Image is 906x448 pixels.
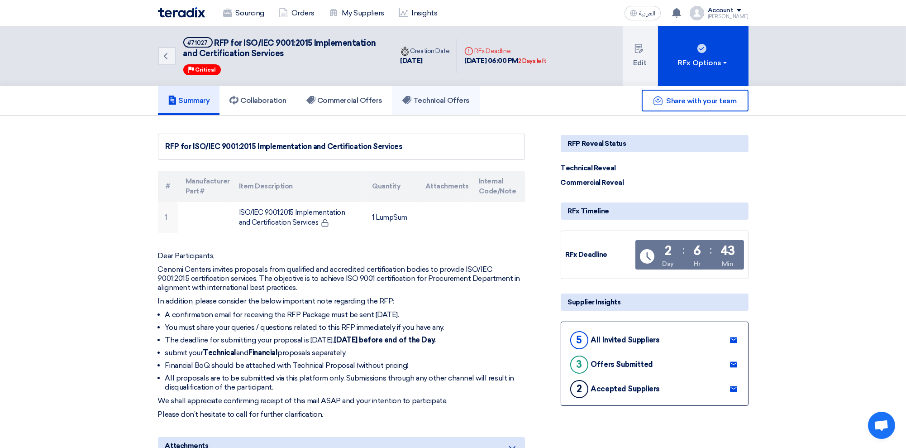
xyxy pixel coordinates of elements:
[168,96,210,105] h5: Summary
[561,135,749,152] div: RFP Reveal Status
[272,3,322,23] a: Orders
[666,96,736,105] span: Share with your team
[165,348,525,357] li: submit your and proposals separately.
[158,202,178,233] td: 1
[322,3,391,23] a: My Suppliers
[229,96,286,105] h5: Collaboration
[296,86,392,115] a: Commercial Offers
[472,171,525,202] th: Internal Code/Note
[708,14,749,19] div: [PERSON_NAME]
[868,412,895,439] a: Open chat
[203,348,236,357] strong: Technical
[158,265,525,292] p: Cenomi Centers invites proposals from qualified and accredited certification bodies to provide IS...
[682,242,685,258] div: :
[158,86,220,115] a: Summary
[591,385,660,393] div: Accepted Suppliers
[165,336,525,345] li: The deadline for submitting your proposal is [DATE],
[165,310,525,319] li: A confirmation email for receiving the RFP Package must be sent [DATE].
[464,46,546,56] div: RFx Deadline
[561,202,749,220] div: RFx Timeline
[591,336,660,344] div: All Invited Suppliers
[232,171,365,202] th: Item Description
[677,58,729,68] div: RFx Options
[464,56,546,66] div: [DATE] 06:00 PM
[639,10,655,17] span: العربية
[561,163,629,173] div: Technical Reveal
[248,348,277,357] strong: Financial
[722,259,734,269] div: Min
[188,40,208,46] div: #71027
[561,294,749,311] div: Supplier Insights
[232,202,365,233] td: ISO/IEC 9001:2015 Implementation and Certification Services
[662,259,674,269] div: Day
[196,67,216,73] span: Critical
[158,7,205,18] img: Teradix logo
[158,251,525,260] p: Dear Participants,
[216,3,272,23] a: Sourcing
[402,96,470,105] h5: Technical Offers
[334,336,436,344] strong: [DATE] before end of the Day.
[625,6,661,20] button: العربية
[158,396,525,405] p: We shall appreciate confirming receipt of this mail ASAP and your intention to participate.
[158,410,525,419] p: Please don’t hesitate to call for further clarification.
[392,86,480,115] a: Technical Offers
[570,380,588,398] div: 2
[401,56,450,66] div: [DATE]
[690,6,704,20] img: profile_test.png
[570,331,588,349] div: 5
[708,7,734,14] div: Account
[391,3,444,23] a: Insights
[183,37,382,59] h5: RFP for ISO/IEC 9001:2015 Implementation and Certification Services
[720,245,735,257] div: 43
[693,245,701,257] div: 6
[165,323,525,332] li: You must share your queries / questions related to this RFP immediately if you have any.
[158,297,525,306] p: In addition, please consider the below important note regarding the RFP:
[658,26,749,86] button: RFx Options
[365,171,418,202] th: Quantity
[518,57,546,66] div: 2 Days left
[165,374,525,392] li: All proposals are to be submitted via this platform only. Submissions through any other channel w...
[710,242,712,258] div: :
[165,361,525,370] li: Financial BoQ should be attached with Technical Proposal (without pricing)
[183,38,376,58] span: RFP for ISO/IEC 9001:2015 Implementation and Certification Services
[158,171,178,202] th: #
[365,202,418,233] td: 1 LumpSum
[566,250,634,260] div: RFx Deadline
[623,26,658,86] button: Edit
[401,46,450,56] div: Creation Date
[306,96,382,105] h5: Commercial Offers
[694,259,700,269] div: Hr
[591,360,653,369] div: Offers Submitted
[219,86,296,115] a: Collaboration
[166,141,517,152] div: RFP for ISO/IEC 9001:2015 Implementation and Certification Services
[418,171,472,202] th: Attachments
[178,171,232,202] th: Manufacturer Part #
[561,178,629,188] div: Commercial Reveal
[665,245,672,257] div: 2
[570,356,588,374] div: 3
